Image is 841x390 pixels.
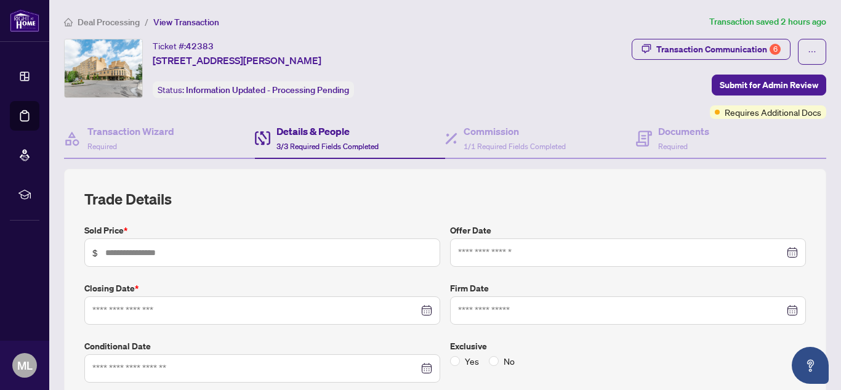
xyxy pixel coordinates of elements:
div: Ticket #: [153,39,214,53]
h2: Trade Details [84,189,806,209]
span: 3/3 Required Fields Completed [276,142,379,151]
span: [STREET_ADDRESS][PERSON_NAME] [153,53,321,68]
div: Transaction Communication [656,39,781,59]
h4: Commission [464,124,566,139]
span: Submit for Admin Review [720,75,818,95]
div: Status: [153,81,354,98]
button: Open asap [792,347,829,384]
span: 1/1 Required Fields Completed [464,142,566,151]
div: 6 [770,44,781,55]
span: Information Updated - Processing Pending [186,84,349,95]
span: ML [17,357,33,374]
span: Required [87,142,117,151]
label: Offer Date [450,224,806,237]
label: Sold Price [84,224,440,237]
span: Requires Additional Docs [725,105,821,119]
img: logo [10,9,39,32]
button: Submit for Admin Review [712,75,826,95]
button: Transaction Communication6 [632,39,791,60]
label: Closing Date [84,282,440,295]
label: Conditional Date [84,339,440,353]
span: Deal Processing [78,17,140,28]
h4: Documents [658,124,709,139]
span: View Transaction [153,17,219,28]
span: Required [658,142,688,151]
span: home [64,18,73,26]
h4: Details & People [276,124,379,139]
label: Firm Date [450,282,806,295]
span: 42383 [186,41,214,52]
img: IMG-N12231837_1.jpg [65,39,142,97]
article: Transaction saved 2 hours ago [709,15,826,29]
li: / [145,15,148,29]
h4: Transaction Wizard [87,124,174,139]
span: $ [92,246,98,259]
span: ellipsis [808,47,816,56]
span: No [499,354,520,368]
label: Exclusive [450,339,806,353]
span: Yes [460,354,484,368]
